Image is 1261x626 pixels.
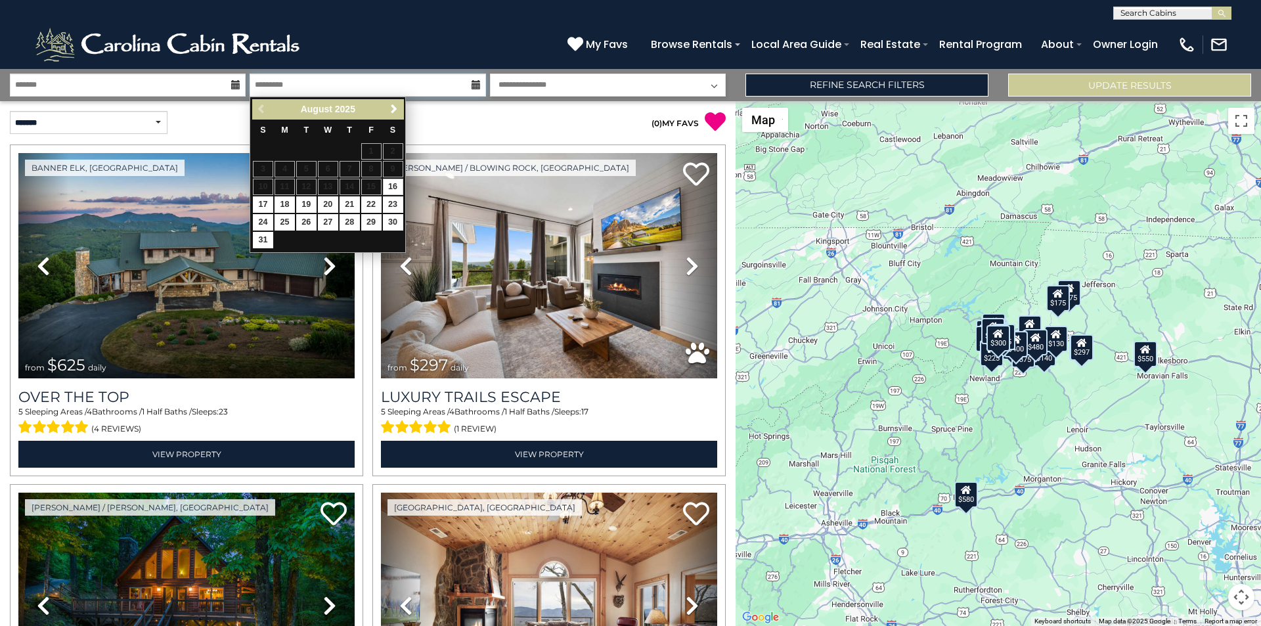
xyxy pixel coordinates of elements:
a: 23 [383,196,403,213]
a: View Property [18,441,355,468]
a: 29 [361,214,382,231]
span: 17 [581,407,588,416]
a: Real Estate [854,33,927,56]
span: 23 [219,407,228,416]
img: phone-regular-white.png [1178,35,1196,54]
span: 0 [654,118,659,128]
a: Add to favorites [321,501,347,529]
div: $480 [1024,328,1048,355]
span: Sunday [260,125,265,135]
a: Local Area Guide [745,33,848,56]
div: Sleeping Areas / Bathrooms / Sleeps: [18,406,355,437]
a: My Favs [567,36,631,53]
span: 1 Half Baths / [142,407,192,416]
div: $140 [1032,340,1056,366]
img: thumbnail_168695581.jpeg [381,153,717,378]
a: Rental Program [933,33,1029,56]
img: mail-regular-white.png [1210,35,1228,54]
span: ( ) [652,118,662,128]
a: Refine Search Filters [745,74,988,97]
span: Thursday [347,125,352,135]
a: 18 [275,196,295,213]
div: $300 [986,325,1010,351]
div: $297 [1070,334,1094,361]
button: Update Results [1008,74,1251,97]
a: Next [386,101,402,118]
a: [PERSON_NAME] / Blowing Rock, [GEOGRAPHIC_DATA] [387,160,636,176]
div: $349 [1018,315,1042,342]
a: 24 [253,214,273,231]
span: 2025 [335,104,355,114]
a: 26 [296,214,317,231]
button: Map camera controls [1228,584,1254,610]
a: Owner Login [1086,33,1164,56]
div: $175 [1046,285,1070,311]
a: (0)MY FAVS [652,118,699,128]
a: 17 [253,196,273,213]
div: $580 [954,481,978,507]
span: 5 [18,407,23,416]
span: $297 [410,355,448,374]
span: Map [751,113,775,127]
span: $625 [47,355,85,374]
span: Next [389,104,399,114]
span: Wednesday [324,125,332,135]
a: Add to favorites [683,501,709,529]
span: 5 [381,407,386,416]
span: August [301,104,332,114]
span: 4 [449,407,454,416]
span: Saturday [390,125,395,135]
a: 25 [275,214,295,231]
a: Luxury Trails Escape [381,388,717,406]
button: Change map style [742,108,788,132]
a: 28 [340,214,360,231]
span: Friday [368,125,374,135]
a: About [1034,33,1080,56]
span: (1 review) [454,420,497,437]
a: [PERSON_NAME] / [PERSON_NAME], [GEOGRAPHIC_DATA] [25,499,275,516]
div: $375 [1011,341,1035,367]
img: Google [739,609,782,626]
a: 21 [340,196,360,213]
span: Map data ©2025 Google [1099,617,1170,625]
button: Keyboard shortcuts [1034,617,1091,626]
a: Browse Rentals [644,33,739,56]
a: 16 [383,179,403,195]
a: 27 [318,214,338,231]
a: Report a map error [1205,617,1257,625]
div: $625 [992,324,1015,350]
span: 1 Half Baths / [504,407,554,416]
div: $400 [1004,330,1028,357]
a: Open this area in Google Maps (opens a new window) [739,609,782,626]
div: $125 [982,313,1006,339]
span: from [387,363,407,372]
button: Toggle fullscreen view [1228,108,1254,134]
span: 4 [87,407,92,416]
span: Tuesday [304,125,309,135]
a: 31 [253,232,273,248]
span: daily [88,363,106,372]
a: 30 [383,214,403,231]
a: 22 [361,196,382,213]
span: (4 reviews) [91,420,141,437]
div: $130 [1044,326,1068,352]
a: 19 [296,196,317,213]
a: Terms [1178,617,1197,625]
div: $425 [981,317,1005,344]
span: daily [451,363,469,372]
a: View Property [381,441,717,468]
span: My Favs [586,36,628,53]
a: [GEOGRAPHIC_DATA], [GEOGRAPHIC_DATA] [387,499,582,516]
img: White-1-2.png [33,25,305,64]
div: $550 [1134,340,1157,367]
a: Over The Top [18,388,355,406]
div: $230 [975,325,999,351]
div: $225 [980,340,1004,367]
a: 20 [318,196,338,213]
span: Monday [281,125,288,135]
div: Sleeping Areas / Bathrooms / Sleeps: [381,406,717,437]
span: from [25,363,45,372]
div: $175 [1057,279,1081,305]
